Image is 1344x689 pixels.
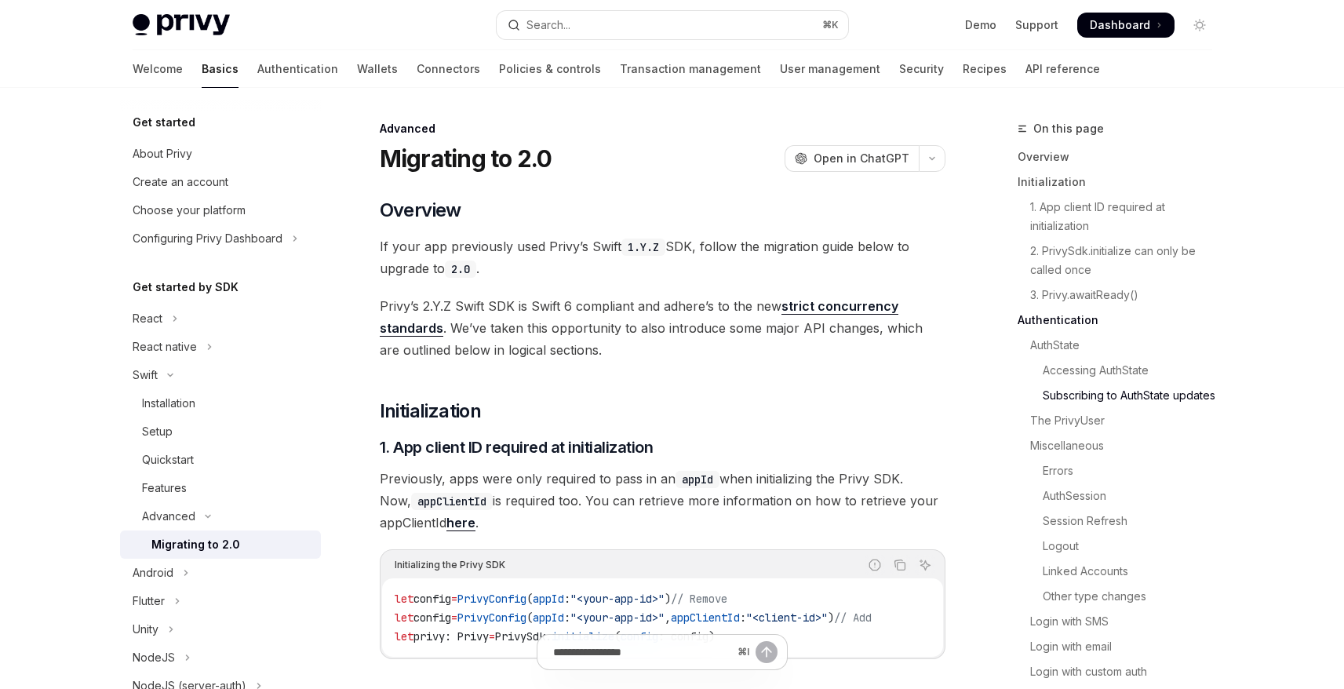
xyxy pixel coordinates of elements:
h1: Migrating to 2.0 [380,144,552,173]
span: Initialization [380,399,482,424]
div: Search... [526,16,570,35]
button: Toggle NodeJS section [120,643,321,672]
img: light logo [133,14,230,36]
a: 1. App client ID required at initialization [1018,195,1225,239]
span: let [395,611,413,625]
a: Login with SMS [1018,609,1225,634]
h5: Get started by SDK [133,278,239,297]
span: : [740,611,746,625]
a: Login with email [1018,634,1225,659]
button: Open in ChatGPT [785,145,919,172]
span: ) [828,611,834,625]
div: Migrating to 2.0 [151,535,240,554]
a: Welcome [133,50,183,88]
span: , [665,611,671,625]
div: Swift [133,366,158,385]
a: Login with custom auth [1018,659,1225,684]
span: config [621,629,658,643]
span: PrivyConfig [457,592,526,606]
a: Overview [1018,144,1225,170]
a: 2. PrivySdk.initialize can only be called once [1018,239,1225,283]
code: 2.0 [445,261,476,278]
button: Toggle Flutter section [120,587,321,615]
span: On this page [1033,119,1104,138]
span: Open in ChatGPT [814,151,909,166]
span: = [489,629,495,643]
div: Choose your platform [133,201,246,220]
a: User management [780,50,880,88]
div: Advanced [380,121,945,137]
a: Miscellaneous [1018,433,1225,458]
a: The PrivyUser [1018,408,1225,433]
a: Session Refresh [1018,509,1225,534]
span: // Add [834,611,872,625]
span: ⌘ K [822,19,839,31]
a: AuthSession [1018,483,1225,509]
button: Toggle Configuring Privy Dashboard section [120,224,321,253]
a: Policies & controls [499,50,601,88]
button: Send message [756,641,778,663]
code: 1.Y.Z [621,239,665,256]
span: appId [533,611,564,625]
span: : [564,592,570,606]
div: Initializing the Privy SDK [395,555,505,575]
span: config [413,592,451,606]
a: Other type changes [1018,584,1225,609]
span: // Remove [671,592,727,606]
span: initialize [552,629,614,643]
button: Toggle dark mode [1187,13,1212,38]
a: Authentication [1018,308,1225,333]
span: config [413,611,451,625]
span: 1. App client ID required at initialization [380,436,654,458]
span: ( [526,611,533,625]
span: Privy’s 2.Y.Z Swift SDK is Swift 6 compliant and adhere’s to the new . We’ve taken this opportuni... [380,295,945,361]
div: Quickstart [142,450,194,469]
div: About Privy [133,144,192,163]
span: let [395,629,413,643]
a: strict concurrency standards [380,298,898,337]
a: About Privy [120,140,321,168]
a: Transaction management [620,50,761,88]
span: appId [533,592,564,606]
a: Linked Accounts [1018,559,1225,584]
a: Errors [1018,458,1225,483]
span: = [451,611,457,625]
a: Wallets [357,50,398,88]
button: Report incorrect code [865,555,885,575]
span: Previously, apps were only required to pass in an when initializing the Privy SDK. Now, is requir... [380,468,945,534]
div: NodeJS [133,648,175,667]
input: Ask a question... [553,635,731,669]
span: = [451,592,457,606]
a: AuthState [1018,333,1225,358]
span: ) [665,592,671,606]
div: React [133,309,162,328]
span: PrivySdk. [495,629,552,643]
div: Create an account [133,173,228,191]
a: Installation [120,389,321,417]
a: Features [120,474,321,502]
a: Demo [965,17,996,33]
span: "<client-id>" [746,611,828,625]
span: If your app previously used Privy’s Swift SDK, follow the migration guide below to upgrade to . [380,235,945,279]
span: appClientId [671,611,740,625]
a: Initialization [1018,170,1225,195]
div: Flutter [133,592,165,611]
span: "<your-app-id>" [570,592,665,606]
a: Security [899,50,944,88]
span: privy: Privy [413,629,489,643]
button: Toggle Android section [120,559,321,587]
span: ( [614,629,621,643]
div: Configuring Privy Dashboard [133,229,282,248]
a: Quickstart [120,446,321,474]
button: Toggle Swift section [120,361,321,389]
span: : [564,611,570,625]
span: let [395,592,413,606]
code: appClientId [411,493,493,510]
h5: Get started [133,113,195,132]
a: Basics [202,50,239,88]
a: Dashboard [1077,13,1175,38]
span: ( [526,592,533,606]
div: React native [133,337,197,356]
button: Ask AI [915,555,935,575]
a: Logout [1018,534,1225,559]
